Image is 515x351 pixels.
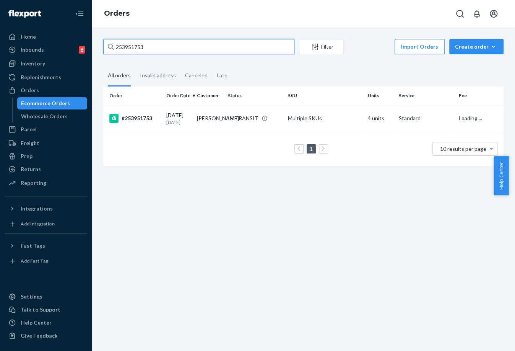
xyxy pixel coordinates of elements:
a: Inbounds6 [5,44,87,56]
button: Close Navigation [72,6,87,21]
a: Replenishments [5,71,87,83]
a: Help Center [5,317,87,329]
div: Inventory [21,60,45,67]
th: Status [225,87,285,105]
div: Ecommerce Orders [21,100,70,107]
a: Orders [104,9,130,18]
div: Fast Tags [21,242,45,250]
button: Fast Tags [5,240,87,252]
a: Ecommerce Orders [17,97,88,109]
a: Talk to Support [5,304,87,316]
img: Flexport logo [8,10,41,18]
div: Prep [21,152,32,160]
div: #253951753 [109,114,160,123]
div: 6 [79,46,85,54]
a: Inventory [5,57,87,70]
div: Freight [21,139,39,147]
button: Open Search Box [452,6,468,21]
th: Service [395,87,455,105]
a: Add Fast Tag [5,255,87,267]
a: Page 1 is your current page [308,145,314,152]
a: Reporting [5,177,87,189]
td: [PERSON_NAME] [194,105,224,132]
div: Add Integration [21,220,55,227]
div: Canceled [185,65,208,85]
div: Add Fast Tag [21,258,48,264]
th: SKU [285,87,365,105]
a: Home [5,31,87,43]
div: Give Feedback [21,332,58,340]
div: Orders [21,87,39,94]
input: Search orders [103,39,294,54]
div: [DATE] [166,111,191,126]
p: Standard [398,114,452,122]
a: Settings [5,291,87,303]
div: Create order [455,43,498,51]
a: Freight [5,137,87,149]
div: Help Center [21,319,52,327]
p: [DATE] [166,119,191,126]
button: Import Orders [395,39,445,54]
a: Returns [5,163,87,175]
button: Filter [299,39,343,54]
a: Wholesale Orders [17,110,88,122]
span: 10 results per page [440,145,486,152]
th: Order [103,87,163,105]
th: Fee [455,87,504,105]
div: Home [21,33,36,41]
div: Invalid address [140,65,176,85]
button: Help Center [494,156,509,195]
div: Settings [21,293,42,300]
a: Prep [5,150,87,162]
td: Multiple SKUs [285,105,365,132]
button: Open account menu [486,6,501,21]
div: Filter [299,43,343,51]
div: Reporting [21,179,46,187]
div: Wholesale Orders [21,113,68,120]
button: Integrations [5,202,87,215]
a: Parcel [5,123,87,136]
button: Open notifications [469,6,484,21]
button: Give Feedback [5,330,87,342]
div: Parcel [21,126,37,133]
a: Add Integration [5,218,87,230]
button: Create order [449,39,504,54]
td: Loading.... [455,105,504,132]
div: Customer [197,92,221,99]
div: Late [217,65,227,85]
div: IN TRANSIT [228,114,258,122]
div: Replenishments [21,73,61,81]
ol: breadcrumbs [98,3,136,25]
div: Returns [21,165,41,173]
div: Inbounds [21,46,44,54]
div: All orders [108,65,131,87]
div: Talk to Support [21,306,60,313]
th: Order Date [163,87,194,105]
td: 4 units [365,105,395,132]
th: Units [365,87,395,105]
div: Integrations [21,205,53,212]
a: Orders [5,84,87,96]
